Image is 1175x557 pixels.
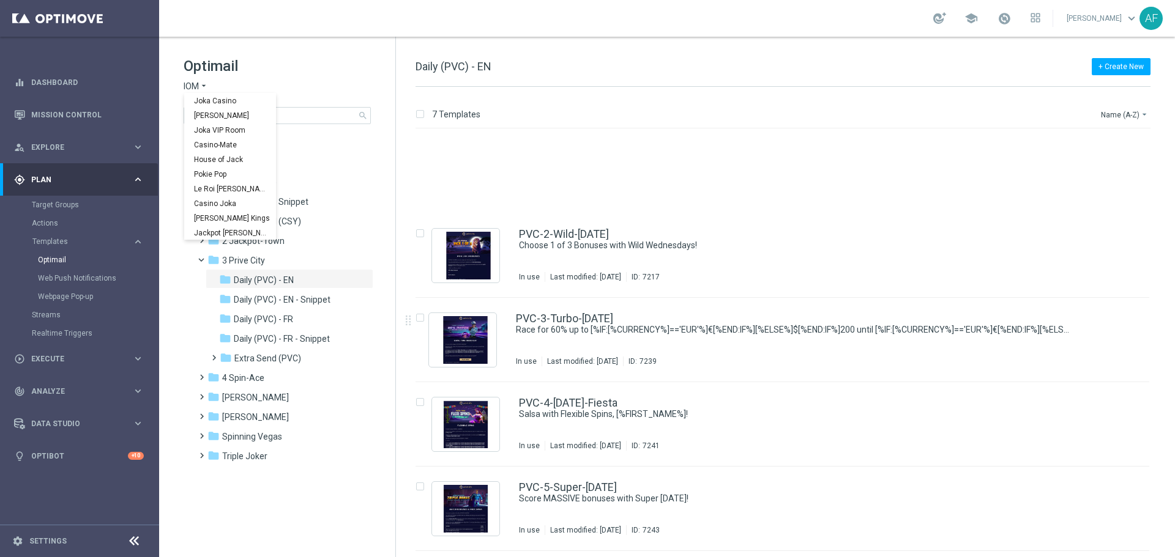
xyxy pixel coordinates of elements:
[519,397,617,408] a: PVC-4-[DATE]-Fiesta
[14,98,144,131] div: Mission Control
[207,371,220,383] i: folder
[32,232,158,306] div: Templates
[14,77,25,88] i: equalizer
[32,214,158,232] div: Actions
[31,176,132,183] span: Plan
[13,110,144,120] button: Mission Control
[31,98,144,131] a: Mission Control
[14,174,132,185] div: Plan
[234,333,330,344] span: Daily (PVC) - FR - Snippet
[184,107,371,124] input: Search Template
[31,355,132,363] span: Execute
[403,298,1173,382] div: Press SPACE to select this row.
[32,324,158,342] div: Realtime Triggers
[643,525,660,535] div: 7243
[32,200,127,210] a: Target Groups
[13,175,144,185] div: gps_fixed Plan keyboard_arrow_right
[545,525,626,535] div: Last modified: [DATE]
[14,451,25,462] i: lightbulb
[435,400,496,448] img: 7241.jpeg
[13,78,144,87] div: equalizer Dashboard
[14,142,25,153] i: person_search
[31,440,128,472] a: Optibot
[13,419,144,429] button: Data Studio keyboard_arrow_right
[128,452,144,460] div: +10
[199,81,209,92] i: arrow_drop_down
[184,81,199,92] span: IOM
[207,449,220,462] i: folder
[403,213,1173,298] div: Press SPACE to select this row.
[222,411,289,422] span: Robby Riches
[32,306,158,324] div: Streams
[432,109,480,120] p: 7 Templates
[38,255,127,265] a: Optimail
[132,418,144,429] i: keyboard_arrow_right
[626,441,660,451] div: ID:
[32,218,127,228] a: Actions
[14,353,132,364] div: Execute
[519,229,609,240] a: PVC-2-Wild-[DATE]
[1125,12,1138,25] span: keyboard_arrow_down
[31,420,132,427] span: Data Studio
[14,440,144,472] div: Optibot
[219,273,231,286] i: folder
[1140,7,1163,30] div: AF
[14,418,132,429] div: Data Studio
[519,482,617,493] a: PVC-5-Super-[DATE]
[38,273,127,283] a: Web Push Notifications
[519,240,1070,251] a: Choose 1 of 3 Bonuses with Wild Wednesdays!
[38,287,158,306] div: Webpage Pop-up
[358,111,368,120] span: search
[132,174,144,185] i: keyboard_arrow_right
[31,144,132,151] span: Explore
[12,536,23,547] i: settings
[403,467,1173,551] div: Press SPACE to select this row.
[132,385,144,397] i: keyboard_arrow_right
[32,237,144,246] button: Templates keyboard_arrow_right
[14,386,25,397] i: track_changes
[234,294,330,305] span: Daily (PVC) - EN - Snippet
[207,410,220,422] i: folder
[32,310,127,320] a: Streams
[643,272,660,282] div: 7217
[626,272,660,282] div: ID:
[13,451,144,461] div: lightbulb Optibot +10
[38,269,158,287] div: Web Push Notifications
[519,493,1070,504] a: Score MASSIVE bonuses with Super [DATE]!
[13,354,144,364] button: play_circle_outline Execute keyboard_arrow_right
[220,352,232,364] i: folder
[38,251,158,269] div: Optimail
[32,196,158,214] div: Target Groups
[13,386,144,396] button: track_changes Analyze keyboard_arrow_right
[435,485,496,533] img: 7243.jpeg
[403,382,1173,467] div: Press SPACE to select this row.
[132,141,144,153] i: keyboard_arrow_right
[1140,109,1149,119] i: arrow_drop_down
[516,324,1070,336] a: Race for 60% up to [%IF:[%CURRENCY%]=='EUR'%]€[%END:IF%][%ELSE%]$[%END:IF%]200 until [%IF:[%CURRE...
[643,441,660,451] div: 7241
[519,408,1070,420] a: Salsa with Flexible Spins, [%FIRST_NAME%]!
[519,240,1098,251] div: Choose 1 of 3 Bonuses with Wild Wednesdays!
[31,388,132,395] span: Analyze
[207,430,220,442] i: folder
[964,12,978,25] span: school
[13,142,144,152] div: person_search Explore keyboard_arrow_right
[32,238,132,245] div: Templates
[516,313,613,324] a: PVC-3-Turbo-[DATE]
[14,353,25,364] i: play_circle_outline
[234,353,301,364] span: Extra Send (PVC)
[207,254,220,266] i: folder
[207,234,220,246] i: folder
[519,408,1098,420] div: Salsa with Flexible Spins, [%FIRST_NAME%]!
[31,66,144,98] a: Dashboard
[184,56,371,76] h1: Optimail
[132,353,144,364] i: keyboard_arrow_right
[219,332,231,344] i: folder
[435,232,496,279] img: 7217.jpeg
[545,272,626,282] div: Last modified: [DATE]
